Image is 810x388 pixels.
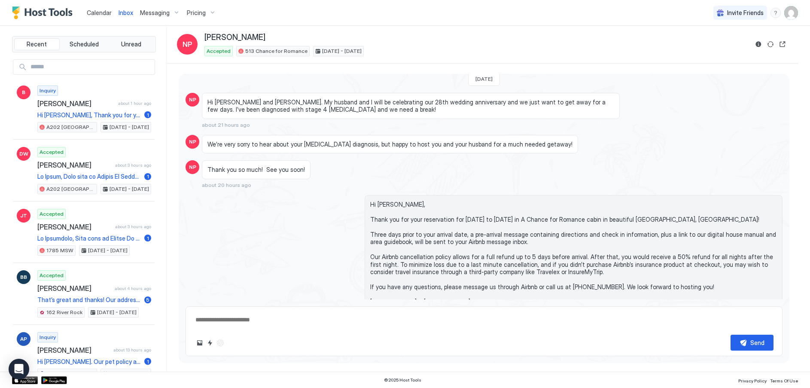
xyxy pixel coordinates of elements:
[205,338,215,348] button: Quick reply
[207,141,572,148] span: We’re very sorry to hear about your [MEDICAL_DATA] diagnosis, but happy to host you and your husb...
[115,162,151,168] span: about 3 hours ago
[384,377,421,383] span: © 2025 Host Tools
[40,148,64,156] span: Accepted
[765,39,776,49] button: Sync reservation
[27,40,47,48] span: Recent
[119,9,133,16] span: Inbox
[37,111,141,119] span: Hi [PERSON_NAME], Thank you for your inquiry. We wanted to let you know that your message was rec...
[37,161,112,169] span: [PERSON_NAME]
[189,138,196,146] span: NP
[121,40,141,48] span: Unread
[19,150,28,158] span: DW
[9,359,29,379] div: Open Intercom Messenger
[37,284,111,293] span: [PERSON_NAME]
[40,87,56,95] span: Inquiry
[119,8,133,17] a: Inbox
[37,173,141,180] span: Lo Ipsum, Dolo sita co Adipis El Seddoeiu Tempori’ Utla’e Dol Magn Aliqu en adminim veniamquisn! ...
[46,370,95,378] span: [STREET_ADDRESS]
[147,235,149,241] span: 1
[784,6,798,20] div: User profile
[475,76,493,82] span: [DATE]
[140,9,170,17] span: Messaging
[370,201,777,321] span: Hi [PERSON_NAME], Thank you for your reservation for [DATE] to [DATE] in A Chance for Romance cab...
[40,272,64,279] span: Accepted
[727,9,764,17] span: Invite Friends
[20,273,27,281] span: BB
[46,185,95,193] span: A202 [GEOGRAPHIC_DATA]
[189,163,196,171] span: NP
[87,9,112,16] span: Calendar
[20,212,27,220] span: JT
[12,6,76,19] a: Host Tools Logo
[183,39,192,49] span: NP
[738,378,767,383] span: Privacy Policy
[12,376,38,384] a: App Store
[27,60,155,74] input: Input Field
[731,335,773,351] button: Send
[195,338,205,348] button: Upload image
[770,376,798,385] a: Terms Of Use
[110,185,149,193] span: [DATE] - [DATE]
[189,96,196,104] span: NP
[147,112,149,118] span: 1
[738,376,767,385] a: Privacy Policy
[40,210,64,218] span: Accepted
[207,47,231,55] span: Accepted
[113,347,151,353] span: about 13 hours ago
[777,39,788,49] button: Open reservation
[37,235,141,242] span: Lo Ipsumdolo, Sita cons ad Elitse Do Eiusmodt Incidid’ Utl Etdolorema aliqu en adminim veniamquis...
[37,296,141,304] span: That’s great and thanks! Our address is; [PERSON_NAME][GEOGRAPHIC_DATA][STREET_ADDRESS] On a sepa...
[770,8,781,18] div: menu
[37,99,115,108] span: [PERSON_NAME]
[20,335,27,343] span: AP
[61,38,107,50] button: Scheduled
[146,296,149,303] span: 5
[41,376,67,384] a: Google Play Store
[110,123,149,131] span: [DATE] - [DATE]
[37,223,112,231] span: [PERSON_NAME]
[12,36,156,52] div: tab-group
[40,333,56,341] span: Inquiry
[22,89,25,96] span: B
[147,358,149,365] span: 1
[110,370,149,378] span: [DATE] - [DATE]
[187,9,206,17] span: Pricing
[115,224,151,229] span: about 3 hours ago
[46,123,95,131] span: A202 [GEOGRAPHIC_DATA]
[202,122,250,128] span: about 21 hours ago
[88,247,128,254] span: [DATE] - [DATE]
[322,47,362,55] span: [DATE] - [DATE]
[753,39,764,49] button: Reservation information
[750,338,764,347] div: Send
[118,101,151,106] span: about 1 hour ago
[770,378,798,383] span: Terms Of Use
[202,182,251,188] span: about 20 hours ago
[245,47,308,55] span: 513 Chance for Romance
[46,247,73,254] span: 1785 MSW
[97,309,137,316] span: [DATE] - [DATE]
[87,8,112,17] a: Calendar
[108,38,154,50] button: Unread
[70,40,99,48] span: Scheduled
[204,33,265,43] span: [PERSON_NAME]
[37,346,110,354] span: [PERSON_NAME]
[37,358,141,366] span: Hi [PERSON_NAME]. Our pet policy allows one dog up to 35-40 pounds. Unfortunately, we're not goin...
[147,173,149,180] span: 1
[207,166,305,174] span: Thank you so much! See you soon!
[14,38,60,50] button: Recent
[207,98,614,113] span: Hi [PERSON_NAME] and [PERSON_NAME]. My husband and I will be celebrating our 28th wedding anniver...
[115,286,151,291] span: about 4 hours ago
[46,309,82,316] span: 162 River Rock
